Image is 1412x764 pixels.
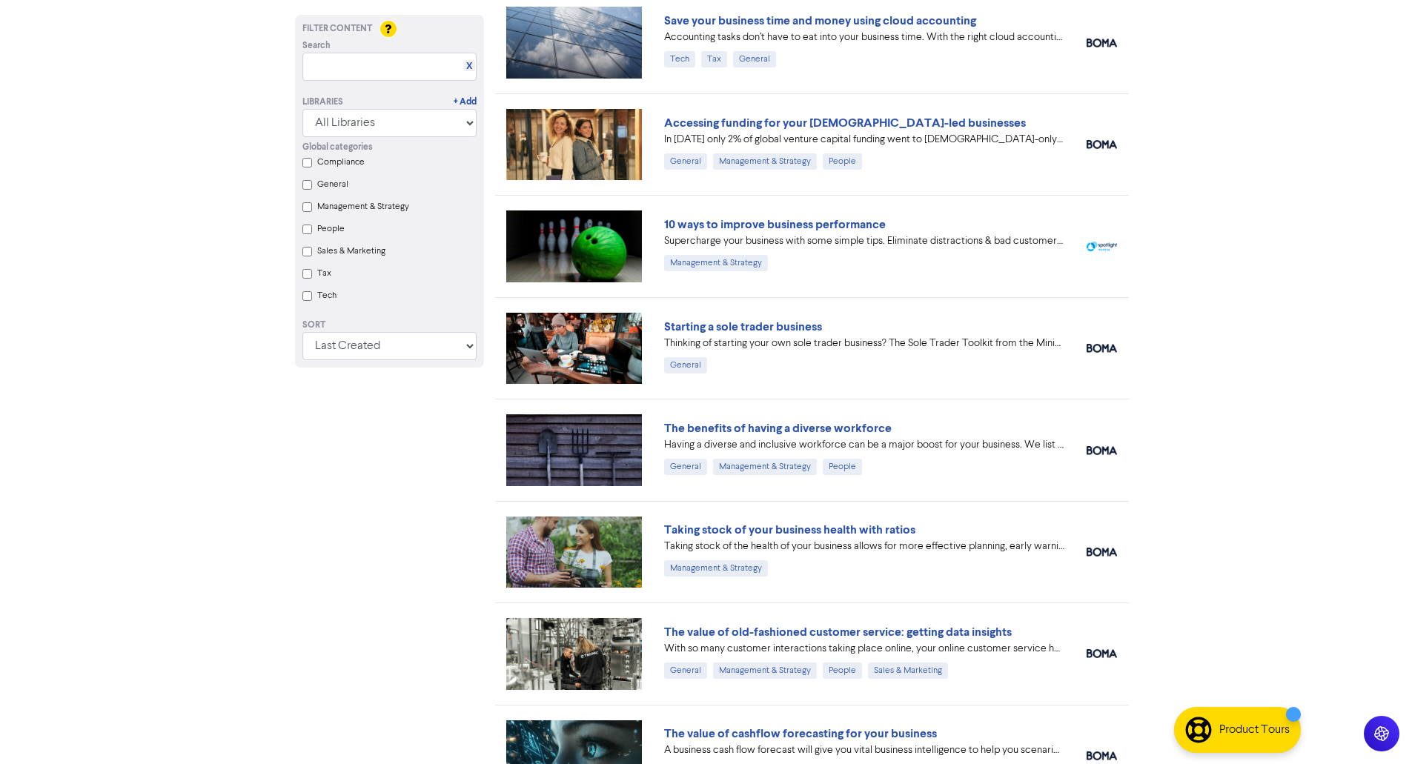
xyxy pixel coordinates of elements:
[302,96,343,109] div: Libraries
[317,178,348,191] label: General
[664,217,886,232] a: 10 ways to improve business performance
[823,459,862,475] div: People
[302,22,477,36] div: Filter Content
[664,13,976,28] a: Save your business time and money using cloud accounting
[664,153,707,170] div: General
[454,96,477,109] a: + Add
[713,662,817,679] div: Management & Strategy
[664,459,707,475] div: General
[317,245,385,258] label: Sales & Marketing
[823,662,862,679] div: People
[664,132,1064,147] div: In 2024 only 2% of global venture capital funding went to female-only founding teams. We highligh...
[664,51,695,67] div: Tech
[664,437,1064,453] div: Having a diverse and inclusive workforce can be a major boost for your business. We list four of ...
[1087,140,1117,149] img: boma
[664,421,892,436] a: The benefits of having a diverse workforce
[713,459,817,475] div: Management & Strategy
[664,357,707,373] div: General
[317,289,337,302] label: Tech
[868,662,948,679] div: Sales & Marketing
[664,560,768,577] div: Management & Strategy
[317,156,365,169] label: Compliance
[733,51,776,67] div: General
[664,319,822,334] a: Starting a sole trader business
[1087,39,1117,47] img: boma_accounting
[317,222,345,236] label: People
[664,30,1064,45] div: Accounting tasks don’t have to eat into your business time. With the right cloud accounting softw...
[302,319,477,332] div: Sort
[664,743,1064,758] div: A business cash flow forecast will give you vital business intelligence to help you scenario-plan...
[713,153,817,170] div: Management & Strategy
[1087,548,1117,557] img: boma_accounting
[1087,446,1117,455] img: boma
[701,51,727,67] div: Tax
[664,726,937,741] a: The value of cashflow forecasting for your business
[302,141,477,154] div: Global categories
[664,539,1064,554] div: Taking stock of the health of your business allows for more effective planning, early warning abo...
[1338,693,1412,764] iframe: Chat Widget
[317,200,409,213] label: Management & Strategy
[664,625,1012,640] a: The value of old-fashioned customer service: getting data insights
[664,662,707,679] div: General
[664,116,1026,130] a: Accessing funding for your [DEMOGRAPHIC_DATA]-led businesses
[664,641,1064,657] div: With so many customer interactions taking place online, your online customer service has to be fi...
[1087,649,1117,658] img: boma
[302,39,331,53] span: Search
[1087,751,1117,760] img: boma_accounting
[823,153,862,170] div: People
[664,336,1064,351] div: Thinking of starting your own sole trader business? The Sole Trader Toolkit from the Ministry of ...
[664,255,768,271] div: Management & Strategy
[664,233,1064,249] div: Supercharge your business with some simple tips. Eliminate distractions & bad customers, get a pl...
[466,61,472,72] a: X
[664,522,915,537] a: Taking stock of your business health with ratios
[317,267,331,280] label: Tax
[1087,242,1117,251] img: spotlight
[1087,344,1117,353] img: boma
